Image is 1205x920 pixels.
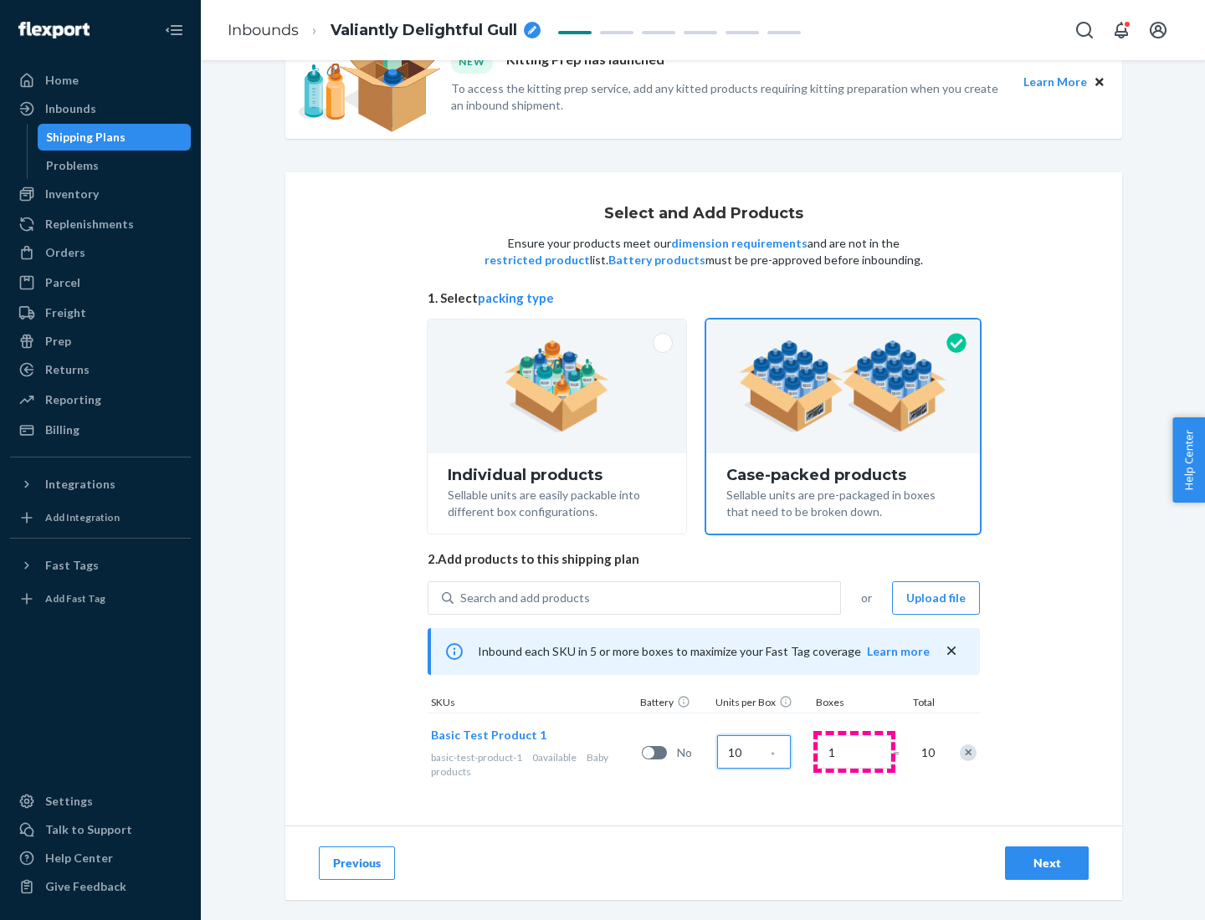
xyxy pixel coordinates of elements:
span: 0 available [532,751,577,764]
div: Add Integration [45,510,120,524]
div: Remove Item [960,744,977,761]
p: Ensure your products meet our and are not in the list. must be pre-approved before inbounding. [483,235,925,268]
div: Returns [45,361,90,378]
a: Shipping Plans [38,124,192,151]
a: Freight [10,299,191,326]
button: Battery products [608,252,705,268]
button: Fast Tags [10,552,191,579]
a: Billing [10,417,191,443]
a: Add Fast Tag [10,585,191,612]
a: Home [10,67,191,94]
span: = [893,744,910,761]
a: Talk to Support [10,816,191,843]
div: Orders [45,244,85,261]
button: Open Search Box [1068,13,1101,47]
button: Next [1005,846,1089,880]
div: Boxes [813,695,896,713]
button: Close [1090,73,1109,91]
a: Prep [10,328,191,355]
button: Upload file [892,581,980,615]
a: Orders [10,239,191,266]
img: Flexport logo [18,22,90,38]
span: Valiantly Delightful Gull [331,20,517,42]
span: No [677,744,710,761]
div: Settings [45,793,93,810]
div: Inbound each SKU in 5 or more boxes to maximize your Fast Tag coverage [428,628,980,675]
div: Prep [45,333,71,350]
div: Reporting [45,391,101,408]
div: Baby products [431,750,635,779]
div: Units per Box [712,695,813,713]
h1: Select and Add Products [604,206,803,222]
a: Problems [38,152,192,179]
span: 1. Select [428,289,980,307]
a: Inbounds [228,21,299,39]
button: dimension requirements [671,235,808,252]
a: Help Center [10,845,191,871]
a: Inventory [10,181,191,207]
div: Billing [45,422,79,438]
p: Kitting Prep has launched [506,50,664,73]
span: 10 [918,744,935,761]
img: individual-pack.facf35554cb0f1810c75b2bd6df2d64e.png [505,340,609,432]
div: NEW [451,50,493,73]
div: Give Feedback [45,878,126,895]
button: Basic Test Product 1 [431,727,546,744]
button: restricted product [485,252,590,268]
div: Fast Tags [45,557,99,574]
a: Inbounds [10,95,191,122]
a: Parcel [10,269,191,296]
a: Returns [10,356,191,383]
div: Total [896,695,938,713]
button: Open notifications [1105,13,1138,47]
div: Next [1019,855,1074,871]
p: To access the kitting prep service, add any kitted products requiring kitting preparation when yo... [451,80,1008,114]
div: Inventory [45,186,99,202]
div: Battery [637,695,712,713]
div: Add Fast Tag [45,591,105,606]
button: Learn More [1023,73,1087,91]
a: Settings [10,788,191,815]
a: Add Integration [10,504,191,531]
button: Help Center [1172,417,1205,503]
div: Integrations [45,476,115,493]
button: Previous [319,846,395,880]
a: Replenishments [10,211,191,238]
div: Search and add products [460,590,590,606]
div: Individual products [448,467,666,483]
span: Basic Test Product 1 [431,728,546,742]
button: Give Feedback [10,873,191,900]
span: or [861,590,872,606]
button: Integrations [10,471,191,498]
div: Replenishments [45,216,134,233]
div: Parcel [45,274,80,291]
button: packing type [478,289,554,307]
div: Shipping Plans [46,129,126,146]
div: Help Center [45,850,113,866]
span: 2. Add products to this shipping plan [428,550,980,568]
button: Close Navigation [157,13,191,47]
div: Case-packed products [726,467,960,483]
div: Sellable units are pre-packaged in boxes that need to be broken down. [726,483,960,520]
button: Open account menu [1141,13,1175,47]
ol: breadcrumbs [214,6,554,55]
a: Reporting [10,386,191,413]
div: Freight [45,304,86,321]
button: Learn more [867,643,930,660]
div: Home [45,72,79,89]
input: Case Quantity [717,735,791,769]
span: basic-test-product-1 [431,751,522,764]
img: case-pack.59cecea509d18c883b923b81aeac6d0b.png [739,340,947,432]
input: Number of boxes [818,735,891,769]
div: SKUs [428,695,637,713]
div: Talk to Support [45,821,132,838]
div: Problems [46,157,99,174]
div: Sellable units are easily packable into different box configurations. [448,483,666,520]
button: close [943,642,960,660]
div: Inbounds [45,100,96,117]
